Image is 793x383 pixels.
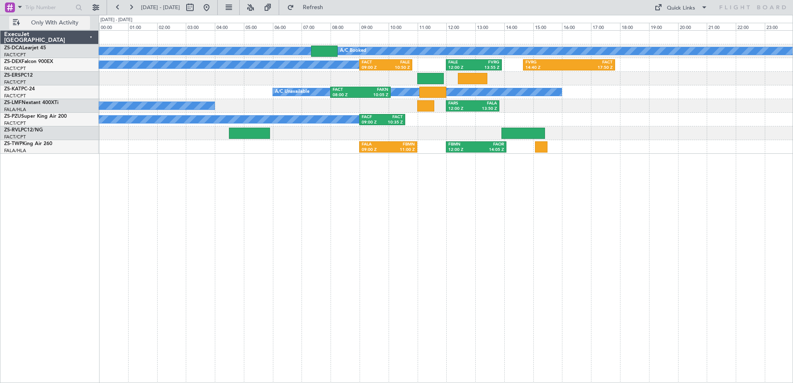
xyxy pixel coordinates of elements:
[4,59,22,64] span: ZS-DEX
[4,52,26,58] a: FACT/CPT
[141,4,180,11] span: [DATE] - [DATE]
[736,23,765,30] div: 22:00
[4,100,22,105] span: ZS-LMF
[4,141,52,146] a: ZS-TWPKing Air 260
[360,92,388,98] div: 10:05 Z
[22,20,88,26] span: Only With Activity
[100,17,132,24] div: [DATE] - [DATE]
[333,87,360,93] div: FACT
[4,100,58,105] a: ZS-LMFNextant 400XTi
[283,1,333,14] button: Refresh
[525,65,569,71] div: 14:40 Z
[362,147,388,153] div: 09:00 Z
[591,23,620,30] div: 17:00
[388,147,415,153] div: 11:00 Z
[533,23,562,30] div: 15:00
[186,23,215,30] div: 03:00
[4,46,46,51] a: ZS-DCALearjet 45
[4,120,26,126] a: FACT/CPT
[389,23,418,30] div: 10:00
[418,23,447,30] div: 11:00
[475,23,504,30] div: 13:00
[302,23,331,30] div: 07:00
[4,134,26,140] a: FACT/CPT
[9,16,90,29] button: Only With Activity
[4,79,26,85] a: FACT/CPT
[4,128,21,133] span: ZS-RVL
[448,60,474,65] div: FALE
[707,23,736,30] div: 21:00
[448,142,476,148] div: FBMN
[215,23,244,30] div: 04:00
[4,93,26,99] a: FACT/CPT
[4,73,21,78] span: ZS-ERS
[382,120,402,126] div: 10:35 Z
[4,59,53,64] a: ZS-DEXFalcon 900EX
[244,23,273,30] div: 05:00
[296,5,331,10] span: Refresh
[362,65,386,71] div: 09:00 Z
[446,23,475,30] div: 12:00
[362,142,388,148] div: FALA
[360,23,389,30] div: 09:00
[333,92,360,98] div: 08:00 Z
[474,60,499,65] div: FVRG
[476,142,504,148] div: FAOR
[650,1,712,14] button: Quick Links
[128,23,157,30] div: 01:00
[4,148,26,154] a: FALA/HLA
[4,141,22,146] span: ZS-TWP
[362,120,382,126] div: 09:00 Z
[562,23,591,30] div: 16:00
[99,23,128,30] div: 00:00
[331,23,360,30] div: 08:00
[473,106,497,112] div: 13:50 Z
[667,4,695,12] div: Quick Links
[474,65,499,71] div: 13:55 Z
[4,114,21,119] span: ZS-PZU
[448,147,476,153] div: 12:00 Z
[157,23,186,30] div: 02:00
[4,128,43,133] a: ZS-RVLPC12/NG
[386,65,410,71] div: 10:50 Z
[448,65,474,71] div: 12:00 Z
[4,87,21,92] span: ZS-KAT
[620,23,649,30] div: 18:00
[362,60,386,65] div: FACT
[275,86,309,98] div: A/C Unavailable
[4,107,26,113] a: FALA/HLA
[476,147,504,153] div: 14:05 Z
[473,101,497,107] div: FALA
[4,73,33,78] a: ZS-ERSPC12
[4,46,22,51] span: ZS-DCA
[649,23,678,30] div: 19:00
[386,60,410,65] div: FALE
[4,65,26,72] a: FACT/CPT
[569,65,613,71] div: 17:50 Z
[388,142,415,148] div: FBMN
[362,114,382,120] div: FACF
[25,1,73,14] input: Trip Number
[4,114,67,119] a: ZS-PZUSuper King Air 200
[525,60,569,65] div: FVRG
[504,23,533,30] div: 14:00
[4,87,35,92] a: ZS-KATPC-24
[340,45,366,57] div: A/C Booked
[448,106,472,112] div: 12:00 Z
[360,87,388,93] div: FAKN
[382,114,402,120] div: FACT
[273,23,302,30] div: 06:00
[448,101,472,107] div: FARS
[569,60,613,65] div: FACT
[678,23,707,30] div: 20:00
